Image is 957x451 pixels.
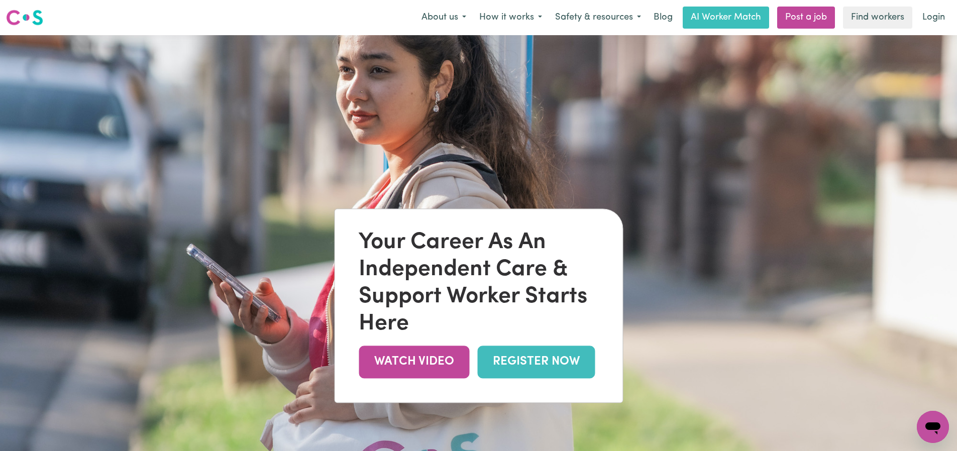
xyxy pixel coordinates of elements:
[648,7,679,29] a: Blog
[777,7,835,29] a: Post a job
[6,9,43,27] img: Careseekers logo
[415,7,473,28] button: About us
[359,346,469,378] a: WATCH VIDEO
[549,7,648,28] button: Safety & resources
[477,346,595,378] a: REGISTER NOW
[916,7,951,29] a: Login
[683,7,769,29] a: AI Worker Match
[917,411,949,443] iframe: Button to launch messaging window
[359,229,598,337] div: Your Career As An Independent Care & Support Worker Starts Here
[843,7,912,29] a: Find workers
[6,6,43,29] a: Careseekers logo
[473,7,549,28] button: How it works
